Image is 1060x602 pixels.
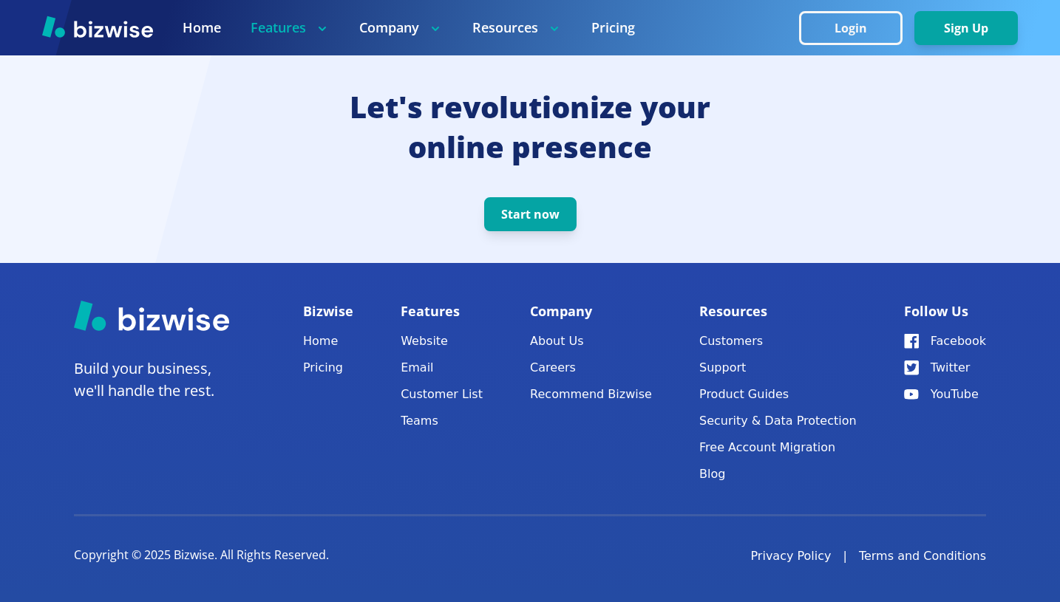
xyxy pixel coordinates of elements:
[843,547,847,565] div: |
[484,168,577,231] a: Start now
[530,331,652,352] a: About Us
[699,300,857,322] p: Resources
[303,358,353,378] a: Pricing
[74,300,229,331] img: Bizwise Logo
[914,21,1018,35] a: Sign Up
[904,334,919,349] img: Facebook Icon
[530,358,652,378] a: Careers
[859,547,986,565] a: Terms and Conditions
[750,547,831,565] a: Privacy Policy
[530,300,652,322] p: Company
[251,18,330,37] p: Features
[303,331,353,352] a: Home
[904,331,986,352] a: Facebook
[591,18,635,37] a: Pricing
[401,358,483,378] a: Email
[914,11,1018,45] button: Sign Up
[904,389,919,400] img: YouTube Icon
[699,358,857,378] button: Support
[401,384,483,405] a: Customer List
[904,384,986,405] a: YouTube
[799,11,903,45] button: Login
[303,300,353,322] p: Bizwise
[359,18,443,37] p: Company
[74,547,329,564] p: Copyright © 2025 Bizwise. All Rights Reserved.
[74,358,229,402] p: Build your business, we'll handle the rest.
[401,331,483,352] a: Website
[699,384,857,405] a: Product Guides
[401,411,483,431] a: Teams
[904,360,919,375] img: Twitter Icon
[904,300,986,322] p: Follow Us
[350,87,710,168] h2: Let's revolutionize your online presence
[699,411,857,431] a: Security & Data Protection
[42,16,153,38] img: Bizwise Logo
[530,384,652,405] a: Recommend Bizwise
[484,197,577,231] button: Start now
[183,18,221,37] a: Home
[472,18,562,37] p: Resources
[699,331,857,352] a: Customers
[799,21,914,35] a: Login
[401,300,483,322] p: Features
[904,358,986,378] a: Twitter
[699,437,857,458] a: Free Account Migration
[699,464,857,485] a: Blog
